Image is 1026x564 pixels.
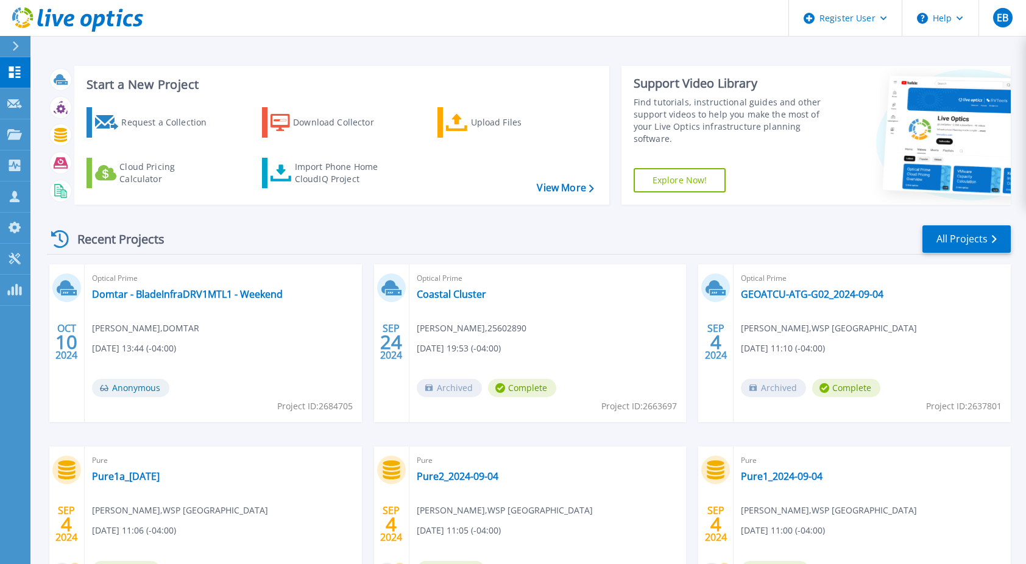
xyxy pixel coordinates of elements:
[262,107,398,138] a: Download Collector
[741,524,825,537] span: [DATE] 11:00 (-04:00)
[417,342,501,355] span: [DATE] 19:53 (-04:00)
[471,110,568,135] div: Upload Files
[741,272,1003,285] span: Optical Prime
[380,502,403,546] div: SEP 2024
[295,161,390,185] div: Import Phone Home CloudIQ Project
[92,322,199,335] span: [PERSON_NAME] , DOMTAR
[87,107,222,138] a: Request a Collection
[741,288,883,300] a: GEOATCU-ATG-G02_2024-09-04
[704,320,727,364] div: SEP 2024
[92,470,160,482] a: Pure1a_[DATE]
[537,182,593,194] a: View More
[710,519,721,529] span: 4
[417,524,501,537] span: [DATE] 11:05 (-04:00)
[601,400,677,413] span: Project ID: 2663697
[119,161,217,185] div: Cloud Pricing Calculator
[47,224,181,254] div: Recent Projects
[741,504,917,517] span: [PERSON_NAME] , WSP [GEOGRAPHIC_DATA]
[92,454,355,467] span: Pure
[741,454,1003,467] span: Pure
[92,342,176,355] span: [DATE] 13:44 (-04:00)
[741,342,825,355] span: [DATE] 11:10 (-04:00)
[704,502,727,546] div: SEP 2024
[417,470,498,482] a: Pure2_2024-09-04
[741,379,806,397] span: Archived
[812,379,880,397] span: Complete
[92,272,355,285] span: Optical Prime
[55,337,77,347] span: 10
[710,337,721,347] span: 4
[634,168,726,192] a: Explore Now!
[121,110,219,135] div: Request a Collection
[417,379,482,397] span: Archived
[634,96,830,145] div: Find tutorials, instructional guides and other support videos to help you make the most of your L...
[922,225,1011,253] a: All Projects
[87,158,222,188] a: Cloud Pricing Calculator
[87,78,593,91] h3: Start a New Project
[417,322,526,335] span: [PERSON_NAME] , 25602890
[380,320,403,364] div: SEP 2024
[997,13,1008,23] span: EB
[92,288,283,300] a: Domtar - BladeInfraDRV1MTL1 - Weekend
[926,400,1002,413] span: Project ID: 2637801
[417,288,486,300] a: Coastal Cluster
[92,524,176,537] span: [DATE] 11:06 (-04:00)
[380,337,402,347] span: 24
[417,504,593,517] span: [PERSON_NAME] , WSP [GEOGRAPHIC_DATA]
[92,379,169,397] span: Anonymous
[417,272,679,285] span: Optical Prime
[277,400,353,413] span: Project ID: 2684705
[55,502,78,546] div: SEP 2024
[741,470,823,482] a: Pure1_2024-09-04
[437,107,573,138] a: Upload Files
[92,504,268,517] span: [PERSON_NAME] , WSP [GEOGRAPHIC_DATA]
[61,519,72,529] span: 4
[634,76,830,91] div: Support Video Library
[293,110,391,135] div: Download Collector
[55,320,78,364] div: OCT 2024
[386,519,397,529] span: 4
[488,379,556,397] span: Complete
[741,322,917,335] span: [PERSON_NAME] , WSP [GEOGRAPHIC_DATA]
[417,454,679,467] span: Pure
